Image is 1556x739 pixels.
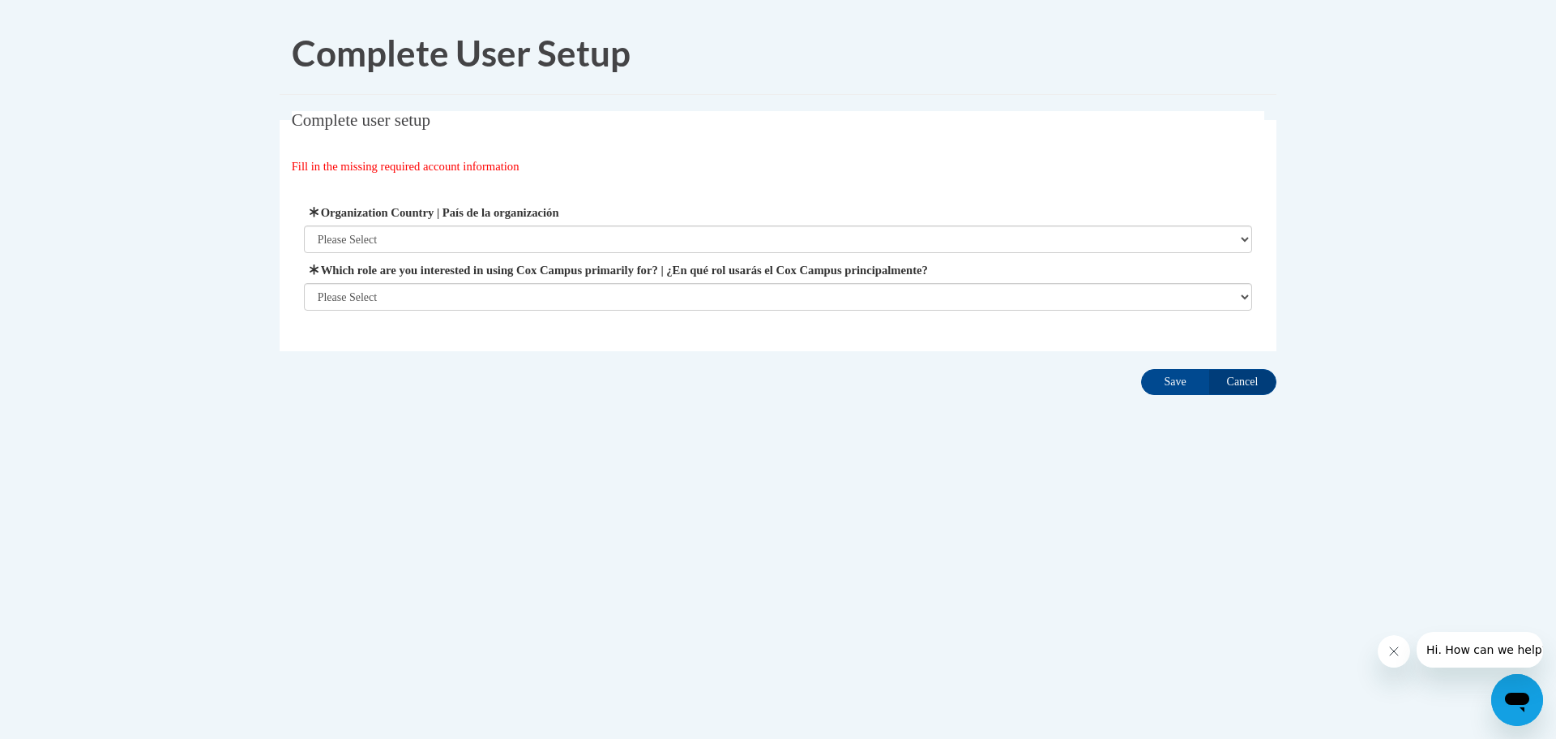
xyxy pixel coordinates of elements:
[10,11,131,24] span: Hi. How can we help?
[292,32,631,74] span: Complete User Setup
[292,110,430,130] span: Complete user setup
[292,160,519,173] span: Fill in the missing required account information
[304,261,1253,279] label: Which role are you interested in using Cox Campus primarily for? | ¿En qué rol usarás el Cox Camp...
[1491,674,1543,726] iframe: Button to launch messaging window
[1417,632,1543,668] iframe: Message from company
[1378,635,1410,668] iframe: Close message
[1208,369,1276,395] input: Cancel
[304,204,1253,221] label: Organization Country | País de la organización
[1141,369,1209,395] input: Save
